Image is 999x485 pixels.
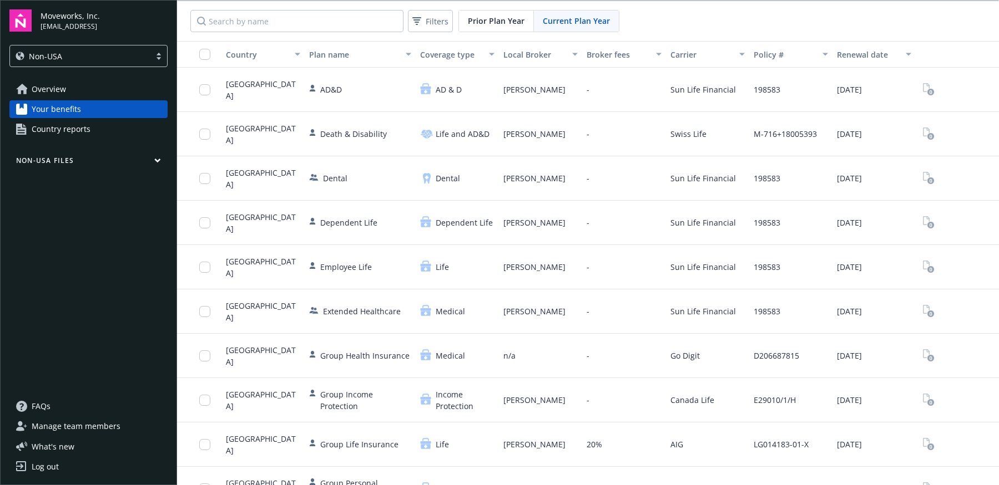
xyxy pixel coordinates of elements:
a: Country reports [9,120,168,138]
button: Coverage type [416,41,499,68]
span: [DATE] [837,128,862,140]
span: [PERSON_NAME] [503,84,566,95]
span: Medical [436,305,465,317]
span: Sun Life Financial [670,217,736,228]
span: [DATE] [837,172,862,184]
span: - [587,84,589,95]
span: View Plan Documents [920,258,938,276]
button: What's new [9,441,92,452]
span: Non-USA [29,50,62,62]
span: 198583 [754,217,780,228]
span: AD&D [320,84,342,95]
div: Local Broker [503,49,566,60]
span: [GEOGRAPHIC_DATA] [226,167,300,190]
span: [EMAIL_ADDRESS] [41,22,100,32]
span: [PERSON_NAME] [503,305,566,317]
span: View Plan Documents [920,170,938,187]
span: View Plan Documents [920,391,938,409]
span: Extended Healthcare [323,305,401,317]
span: [GEOGRAPHIC_DATA] [226,433,300,456]
a: View Plan Documents [920,81,938,99]
input: Search by name [190,10,403,32]
input: Toggle Row Selected [199,173,210,184]
button: Policy # [749,41,833,68]
span: View Plan Documents [920,214,938,232]
span: 198583 [754,172,780,184]
button: Filters [408,10,453,32]
span: - [587,261,589,273]
span: Moveworks, Inc. [41,10,100,22]
span: [PERSON_NAME] [503,261,566,273]
a: Your benefits [9,100,168,118]
span: Go Digit [670,350,700,361]
a: Manage team members [9,417,168,435]
span: 20% [587,438,602,450]
span: D206687815 [754,350,799,361]
span: Income Protection [436,389,495,412]
input: Toggle Row Selected [199,439,210,450]
button: Local Broker [499,41,582,68]
button: Moveworks, Inc.[EMAIL_ADDRESS] [41,9,168,32]
a: FAQs [9,397,168,415]
span: 198583 [754,305,780,317]
input: Toggle Row Selected [199,350,210,361]
span: Life [436,261,449,273]
input: Toggle Row Selected [199,262,210,273]
button: Broker fees [582,41,665,68]
span: [DATE] [837,394,862,406]
button: Plan name [305,41,416,68]
input: Toggle Row Selected [199,395,210,406]
span: [DATE] [837,261,862,273]
span: Sun Life Financial [670,305,736,317]
span: What ' s new [32,441,74,452]
span: LG014183-01-X [754,438,809,450]
span: Sun Life Financial [670,84,736,95]
button: Renewal date [833,41,916,68]
span: AIG [670,438,683,450]
input: Toggle Row Selected [199,129,210,140]
button: Carrier [666,41,749,68]
span: Canada Life [670,394,714,406]
button: Country [221,41,305,68]
span: - [587,305,589,317]
span: n/a [503,350,516,361]
span: - [587,172,589,184]
span: Manage team members [32,417,120,435]
span: Current Plan Year [543,15,610,27]
div: Broker fees [587,49,649,60]
span: View Plan Documents [920,347,938,365]
div: Log out [32,458,59,476]
div: Policy # [754,49,816,60]
span: [PERSON_NAME] [503,128,566,140]
span: Prior Plan Year [468,15,524,27]
span: Overview [32,80,66,98]
span: Your benefits [32,100,81,118]
span: Employee Life [320,261,372,273]
div: Plan name [309,49,399,60]
span: - [587,394,589,406]
span: Dependent Life [320,217,377,228]
span: FAQs [32,397,51,415]
span: Sun Life Financial [670,261,736,273]
span: View Plan Documents [920,436,938,453]
span: Swiss Life [670,128,707,140]
span: Non-USA [16,50,145,62]
span: [PERSON_NAME] [503,394,566,406]
span: View Plan Documents [920,125,938,143]
span: Life [436,438,449,450]
input: Select all [199,49,210,60]
span: View Plan Documents [920,303,938,320]
span: [DATE] [837,350,862,361]
span: 198583 [754,84,780,95]
img: navigator-logo.svg [9,9,32,32]
span: M-716+18005393 [754,128,817,140]
span: [GEOGRAPHIC_DATA] [226,78,300,101]
span: Group Life Insurance [320,438,398,450]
